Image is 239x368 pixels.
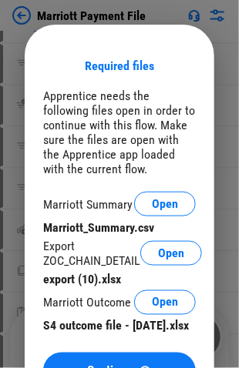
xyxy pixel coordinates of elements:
[152,198,178,210] span: Open
[85,59,154,73] div: Required files
[43,197,133,212] div: Marriott Summary
[134,192,196,216] button: Open
[43,220,196,235] div: Marriott_Summary.csv
[43,239,140,268] div: Export ZOC_CHAIN_DETAIL
[43,89,196,176] div: Apprentice needs the following files open in order to continue with this flow. Make sure the file...
[152,296,178,309] span: Open
[43,272,196,286] div: export (10).xlsx
[134,290,196,315] button: Open
[140,241,202,266] button: Open
[43,296,131,310] div: Marriott Outcome
[158,247,184,259] span: Open
[43,319,196,333] div: S4 outcome file - [DATE].xlsx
